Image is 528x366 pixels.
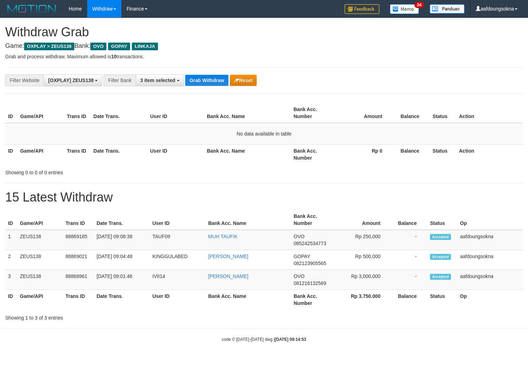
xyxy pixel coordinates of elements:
[150,290,205,310] th: User ID
[64,144,91,164] th: Trans ID
[393,103,430,123] th: Balance
[64,103,91,123] th: Trans ID
[5,190,523,204] h1: 15 Latest Withdraw
[136,74,184,86] button: 3 item selected
[5,166,215,176] div: Showing 0 to 0 of 0 entries
[63,230,94,250] td: 88869185
[291,144,338,164] th: Bank Acc. Number
[204,103,291,123] th: Bank Acc. Name
[337,290,391,310] th: Rp 3.750.000
[108,43,130,50] span: GOPAY
[111,54,116,59] strong: 10
[456,103,523,123] th: Action
[337,230,391,250] td: Rp 250,000
[457,290,523,310] th: Op
[150,270,205,290] td: IVII14
[294,241,326,246] span: Copy 085242534773 to clipboard
[430,254,451,260] span: Accepted
[345,4,379,14] img: Feedback.jpg
[430,144,456,164] th: Status
[150,250,205,270] td: KINGGULABED
[63,290,94,310] th: Trans ID
[338,103,393,123] th: Amount
[391,290,427,310] th: Balance
[132,43,158,50] span: LINKAJA
[414,2,424,8] span: 34
[17,270,63,290] td: ZEUS138
[5,3,58,14] img: MOTION_logo.png
[457,250,523,270] td: aafdoungsokna
[94,270,150,290] td: [DATE] 09:01:46
[48,78,93,83] span: [OXPLAY] ZEUS138
[391,270,427,290] td: -
[294,280,326,286] span: Copy 081216132569 to clipboard
[5,53,523,60] p: Grab and process withdraw. Maximum allowed is transactions.
[291,290,337,310] th: Bank Acc. Number
[337,210,391,230] th: Amount
[5,250,17,270] td: 2
[150,210,205,230] th: User ID
[430,4,465,14] img: panduan.png
[5,210,17,230] th: ID
[294,254,310,259] span: GOPAY
[94,290,150,310] th: Date Trans.
[17,210,63,230] th: Game/API
[208,273,248,279] a: [PERSON_NAME]
[91,144,148,164] th: Date Trans.
[391,230,427,250] td: -
[294,234,304,239] span: OVO
[5,230,17,250] td: 1
[393,144,430,164] th: Balance
[427,290,457,310] th: Status
[391,210,427,230] th: Balance
[94,210,150,230] th: Date Trans.
[104,74,136,86] div: Filter Bank
[63,250,94,270] td: 88869021
[148,103,204,123] th: User ID
[94,250,150,270] td: [DATE] 09:04:48
[5,74,44,86] div: Filter Website
[430,274,451,280] span: Accepted
[337,250,391,270] td: Rp 500,000
[275,337,306,342] strong: [DATE] 09:14:53
[5,290,17,310] th: ID
[140,78,175,83] span: 3 item selected
[222,337,306,342] small: code © [DATE]-[DATE] dwg |
[390,4,419,14] img: Button%20Memo.svg
[337,270,391,290] td: Rp 3,000,000
[148,144,204,164] th: User ID
[291,210,337,230] th: Bank Acc. Number
[430,234,451,240] span: Accepted
[5,270,17,290] td: 3
[391,250,427,270] td: -
[94,230,150,250] td: [DATE] 09:08:38
[230,75,257,86] button: Reset
[5,25,523,39] h1: Withdraw Grab
[185,75,228,86] button: Grab Withdraw
[208,254,248,259] a: [PERSON_NAME]
[63,270,94,290] td: 88868961
[24,43,74,50] span: OXPLAY > ZEUS138
[63,210,94,230] th: Trans ID
[294,273,304,279] span: OVO
[457,210,523,230] th: Op
[17,250,63,270] td: ZEUS138
[91,103,148,123] th: Date Trans.
[17,290,63,310] th: Game/API
[291,103,338,123] th: Bank Acc. Number
[5,43,523,50] h4: Game: Bank:
[150,230,205,250] td: TAUF09
[338,144,393,164] th: Rp 0
[430,103,456,123] th: Status
[457,270,523,290] td: aafdoungsokna
[205,210,291,230] th: Bank Acc. Name
[17,230,63,250] td: ZEUS138
[5,123,523,145] td: No data available in table
[17,144,64,164] th: Game/API
[90,43,106,50] span: OVO
[17,103,64,123] th: Game/API
[208,234,237,239] a: MUH TAUFIK
[457,230,523,250] td: aafdoungsokna
[44,74,102,86] button: [OXPLAY] ZEUS138
[5,144,17,164] th: ID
